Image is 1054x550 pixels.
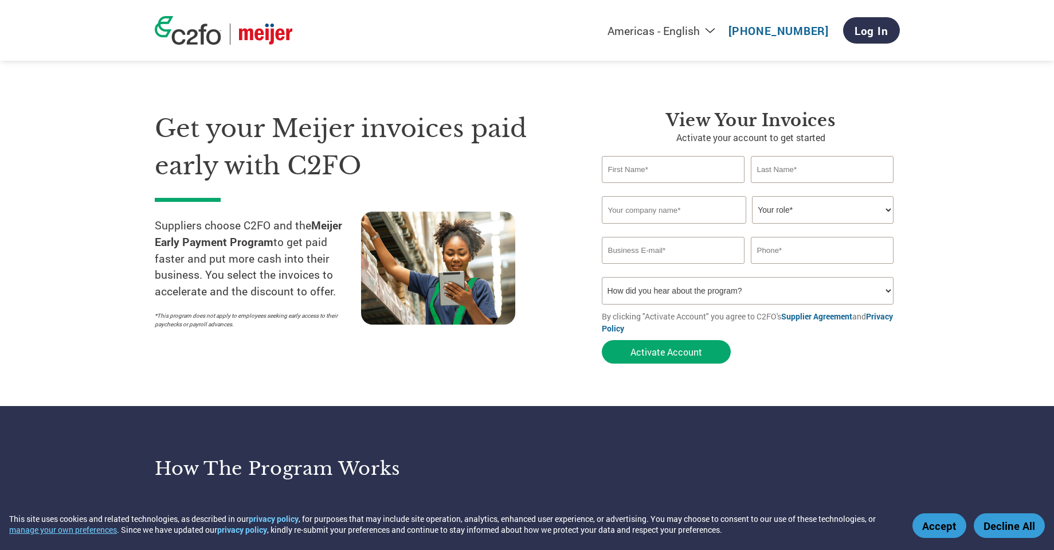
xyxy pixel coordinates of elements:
[9,524,117,535] button: manage your own preferences
[602,156,745,183] input: First Name*
[751,265,894,272] div: Inavlid Phone Number
[602,311,893,334] a: Privacy Policy
[217,524,267,535] a: privacy policy
[751,237,894,264] input: Phone*
[602,110,900,131] h3: View Your Invoices
[361,212,515,325] img: supply chain worker
[602,225,894,232] div: Invalid company name or company name is too long
[602,340,731,364] button: Activate Account
[9,513,896,535] div: This site uses cookies and related technologies, as described in our , for purposes that may incl...
[602,237,745,264] input: Invalid Email format
[602,265,745,272] div: Inavlid Email Address
[155,457,513,480] h3: How the program works
[728,24,829,38] a: [PHONE_NUMBER]
[974,513,1045,538] button: Decline All
[249,513,299,524] a: privacy policy
[239,24,292,45] img: Meijer
[155,311,350,329] p: *This program does not apply to employees seeking early access to their paychecks or payroll adva...
[751,184,894,192] div: Invalid last name or last name is too long
[602,310,900,334] p: By clicking "Activate Account" you agree to C2FO's and
[752,196,894,224] select: Title/Role
[602,184,745,192] div: Invalid first name or first name is too long
[155,110,567,184] h1: Get your Meijer invoices paid early with C2FO
[178,502,464,517] h4: Sign up for free
[155,218,342,249] strong: Meijer Early Payment Program
[602,131,900,145] p: Activate your account to get started
[751,156,894,183] input: Last Name*
[155,16,221,45] img: c2fo logo
[843,17,900,44] a: Log In
[781,311,852,322] a: Supplier Agreement
[155,217,361,300] p: Suppliers choose C2FO and the to get paid faster and put more cash into their business. You selec...
[912,513,966,538] button: Accept
[602,196,746,224] input: Your company name*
